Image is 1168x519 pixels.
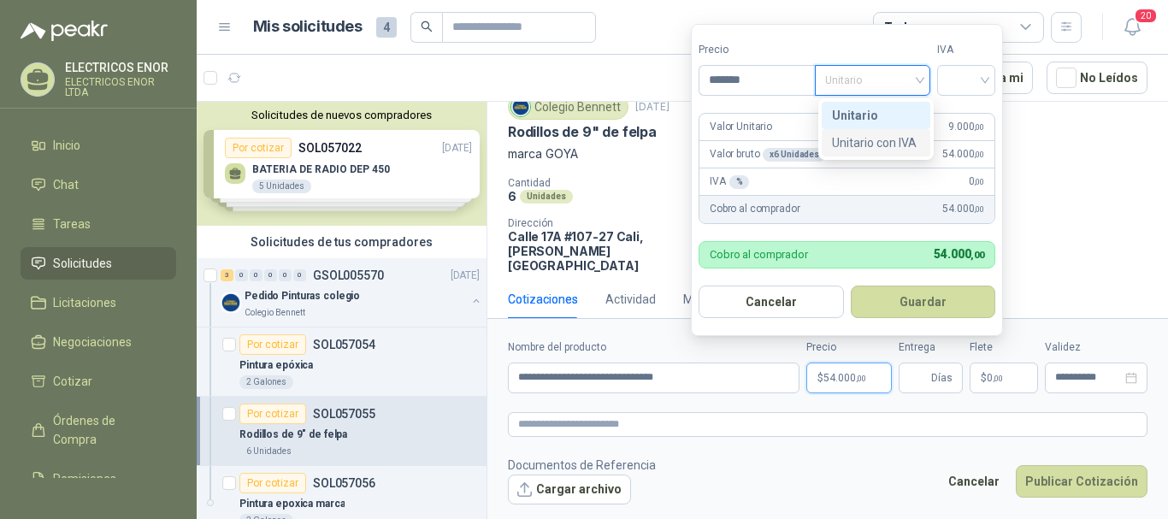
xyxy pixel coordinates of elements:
[239,427,347,443] p: Rodillos de 9" de felpa
[939,465,1009,498] button: Cancelar
[710,174,749,190] p: IVA
[937,42,995,58] label: IVA
[806,339,892,356] label: Precio
[21,286,176,319] a: Licitaciones
[21,208,176,240] a: Tareas
[197,226,487,258] div: Solicitudes de tus compradores
[1134,8,1158,24] span: 20
[993,374,1003,383] span: ,00
[825,68,920,93] span: Unitario
[239,445,298,458] div: 6 Unidades
[197,327,487,397] a: Por cotizarSOL057054Pintura epóxica2 Galones
[710,249,808,260] p: Cobro al comprador
[508,475,631,505] button: Cargar archivo
[508,290,578,309] div: Cotizaciones
[974,150,984,159] span: ,00
[974,177,984,186] span: ,00
[239,334,306,355] div: Por cotizar
[221,269,233,281] div: 3
[942,146,984,162] span: 54.000
[197,102,487,226] div: Solicitudes de nuevos compradoresPor cotizarSOL057022[DATE] BATERIA DE RADIO DEP 4505 UnidadesPor...
[981,373,987,383] span: $
[508,144,1147,163] p: marca GOYA
[899,339,963,356] label: Entrega
[508,123,657,141] p: Rodillos de 9" de felpa
[21,326,176,358] a: Negociaciones
[53,254,112,273] span: Solicitudes
[250,269,263,281] div: 0
[239,404,306,424] div: Por cotizar
[65,62,176,74] p: ELECTRICOS ENOR
[239,473,306,493] div: Por cotizar
[729,175,750,189] div: %
[53,175,79,194] span: Chat
[21,168,176,201] a: Chat
[970,339,1038,356] label: Flete
[53,136,80,155] span: Inicio
[245,288,360,304] p: Pedido Pinturas colegio
[508,94,628,120] div: Colegio Bennett
[605,290,656,309] div: Actividad
[21,129,176,162] a: Inicio
[421,21,433,32] span: search
[987,373,1003,383] span: 0
[239,375,293,389] div: 2 Galones
[832,106,920,125] div: Unitario
[969,174,984,190] span: 0
[520,190,573,203] div: Unidades
[856,374,866,383] span: ,00
[822,129,930,156] div: Unitario con IVA
[710,201,799,217] p: Cobro al comprador
[279,269,292,281] div: 0
[21,21,108,41] img: Logo peakr
[942,201,984,217] span: 54.000
[1016,465,1147,498] button: Publicar Cotización
[451,268,480,284] p: [DATE]
[313,408,375,420] p: SOL057055
[884,18,920,37] div: Todas
[253,15,363,39] h1: Mis solicitudes
[1045,339,1147,356] label: Validez
[508,456,656,475] p: Documentos de Referencia
[970,250,984,261] span: ,00
[293,269,306,281] div: 0
[934,247,984,261] span: 54.000
[245,306,305,320] p: Colegio Bennett
[822,102,930,129] div: Unitario
[65,77,176,97] p: ELECTRICOS ENOR LTDA
[683,290,735,309] div: Mensajes
[511,97,530,116] img: Company Logo
[239,357,313,374] p: Pintura epóxica
[832,133,920,152] div: Unitario con IVA
[699,42,815,58] label: Precio
[53,411,160,449] span: Órdenes de Compra
[508,217,696,229] p: Dirección
[806,363,892,393] p: $54.000,00
[948,119,984,135] span: 9.000
[970,363,1038,393] p: $ 0,00
[239,496,345,512] p: Pintura epoxica marca
[53,469,116,488] span: Remisiones
[313,269,384,281] p: GSOL005570
[313,339,375,351] p: SOL057054
[21,404,176,456] a: Órdenes de Compra
[21,247,176,280] a: Solicitudes
[635,99,670,115] p: [DATE]
[221,292,241,313] img: Company Logo
[53,333,132,351] span: Negociaciones
[1117,12,1147,43] button: 20
[699,286,844,318] button: Cancelar
[21,463,176,495] a: Remisiones
[376,17,397,38] span: 4
[508,339,799,356] label: Nombre del producto
[508,177,732,189] p: Cantidad
[508,189,516,203] p: 6
[21,365,176,398] a: Cotizar
[53,293,116,312] span: Licitaciones
[710,119,772,135] p: Valor Unitario
[53,372,92,391] span: Cotizar
[931,363,953,392] span: Días
[313,477,375,489] p: SOL057056
[974,204,984,214] span: ,00
[508,229,696,273] p: Calle 17A #107-27 Cali , [PERSON_NAME][GEOGRAPHIC_DATA]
